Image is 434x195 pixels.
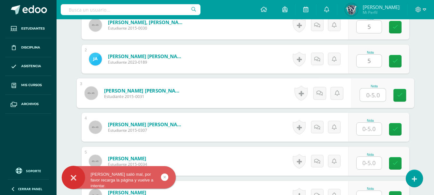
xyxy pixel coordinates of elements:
input: 0-5.0 [357,55,382,67]
img: 4ad66ca0c65d19b754e3d5d7000ffc1b.png [345,3,358,16]
input: Busca un usuario... [61,4,200,15]
input: 0-5.0 [357,157,382,169]
div: [PERSON_NAME] salió mal, por favor recarga la página y vuelve a intentar. [62,172,176,189]
img: 45x45 [89,121,102,134]
div: Nota [356,187,385,191]
a: [PERSON_NAME] [PERSON_NAME] [108,121,185,128]
a: Disciplina [5,38,51,57]
span: Estudiante 2015-0031 [104,94,183,100]
a: Asistencia [5,57,51,76]
img: 696d525a3b111c868094fcb78ff19237.png [89,53,102,66]
span: Archivos [21,102,39,107]
a: Mis cursos [5,76,51,95]
span: Estudiante 2023-0189 [108,59,185,65]
input: 0-5.0 [357,123,382,135]
img: 45x45 [89,19,102,31]
img: 45x45 [89,155,102,168]
span: Estudiante 2015-0030 [108,25,185,31]
span: [PERSON_NAME] [363,4,400,10]
a: [PERSON_NAME], [PERSON_NAME] [108,19,185,25]
img: 45x45 [84,86,98,100]
div: Nota [356,119,385,122]
span: Soporte [26,169,41,173]
a: Soporte [8,166,49,175]
span: Mis cursos [21,83,42,88]
span: Disciplina [21,45,40,50]
div: Nota [359,84,389,88]
span: Estudiante 2015-0307 [108,128,185,133]
a: [PERSON_NAME] [PERSON_NAME] [104,87,183,94]
span: Cerrar panel [18,187,42,191]
span: Estudiante 2015-0034 [108,162,147,167]
a: [PERSON_NAME] [108,155,147,162]
span: Estudiantes [21,26,45,31]
a: [PERSON_NAME] [PERSON_NAME] [108,53,185,59]
input: 0-5.0 [360,89,385,102]
div: Nota [356,153,385,156]
a: Estudiantes [5,19,51,38]
span: Asistencia [21,64,41,69]
a: Archivos [5,95,51,114]
span: Mi Perfil [363,10,400,15]
input: 0-5.0 [357,21,382,33]
div: Nota [356,51,385,54]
